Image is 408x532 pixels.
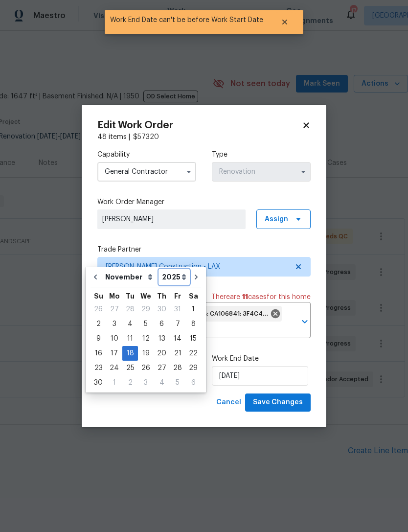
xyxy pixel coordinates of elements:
label: Capability [97,150,196,160]
button: Close [269,12,301,32]
button: Show options [297,166,309,178]
div: 26 [138,361,154,375]
div: 29 [185,361,201,375]
abbr: Monday [109,293,120,300]
div: 28 [170,361,185,375]
div: Fri Nov 28 2025 [170,361,185,375]
div: 19 [138,347,154,360]
div: 6 [185,376,201,390]
div: 29 [138,302,154,316]
div: Thu Dec 04 2025 [154,375,170,390]
button: Show options [183,166,195,178]
div: 12 [138,332,154,346]
div: Sat Nov 22 2025 [185,346,201,361]
button: Cancel [212,393,245,412]
label: Work End Date [212,354,311,364]
span: Cancel [216,396,241,409]
button: Open [298,315,312,328]
div: Thu Nov 27 2025 [154,361,170,375]
div: Mon Nov 03 2025 [106,317,122,331]
div: Sat Nov 29 2025 [185,361,201,375]
div: Mon Nov 24 2025 [106,361,122,375]
div: 4 [154,376,170,390]
input: Select... [212,162,311,182]
div: Sun Nov 30 2025 [91,375,106,390]
div: Mon Nov 17 2025 [106,346,122,361]
abbr: Tuesday [126,293,135,300]
div: 20 [154,347,170,360]
div: 9 [91,332,106,346]
div: 11 [122,332,138,346]
div: Sat Nov 15 2025 [185,331,201,346]
label: Type [212,150,311,160]
div: 14 [170,332,185,346]
div: 7 [170,317,185,331]
select: Year [159,270,189,284]
select: Month [103,270,159,284]
span: There are case s for this home [211,292,311,302]
div: 31 [170,302,185,316]
div: 2 [91,317,106,331]
div: 17 [106,347,122,360]
div: Tue Nov 18 2025 [122,346,138,361]
button: Go to next month [189,267,204,287]
div: Wed Nov 26 2025 [138,361,154,375]
label: Work Order Manager [97,197,311,207]
div: Tue Nov 25 2025 [122,361,138,375]
div: 48 items | [97,132,311,142]
div: Sat Dec 06 2025 [185,375,201,390]
div: Tue Nov 04 2025 [122,317,138,331]
div: Fri Dec 05 2025 [170,375,185,390]
div: Tue Nov 11 2025 [122,331,138,346]
div: Sun Nov 16 2025 [91,346,106,361]
input: Select... [97,162,196,182]
div: 30 [91,376,106,390]
button: Save Changes [245,393,311,412]
abbr: Wednesday [140,293,151,300]
div: 15 [185,332,201,346]
div: 25 [122,361,138,375]
div: 5 [170,376,185,390]
div: 26 [91,302,106,316]
div: 3 [138,376,154,390]
div: Thu Oct 30 2025 [154,302,170,317]
div: 3 [106,317,122,331]
abbr: Thursday [157,293,166,300]
div: 27 [106,302,122,316]
button: Go to previous month [88,267,103,287]
h2: Edit Work Order [97,120,302,130]
div: Fri Nov 21 2025 [170,346,185,361]
abbr: Sunday [94,293,103,300]
div: Mon Oct 27 2025 [106,302,122,317]
span: [PERSON_NAME] [102,214,241,224]
div: Sat Nov 01 2025 [185,302,201,317]
label: Trade Partner [97,245,311,254]
div: 5 [138,317,154,331]
div: Thu Nov 20 2025 [154,346,170,361]
span: $ 57320 [133,134,159,140]
div: 28 [122,302,138,316]
input: M/D/YYYY [212,366,308,386]
div: Sat Nov 08 2025 [185,317,201,331]
span: 11 [242,294,248,301]
div: 1 [185,302,201,316]
div: 10 [106,332,122,346]
div: 24 [106,361,122,375]
div: 2 [122,376,138,390]
span: [PERSON_NAME] Construction - LAX [106,262,288,272]
div: Wed Nov 19 2025 [138,346,154,361]
div: Tue Oct 28 2025 [122,302,138,317]
div: Thu Nov 06 2025 [154,317,170,331]
div: Sun Nov 23 2025 [91,361,106,375]
div: 30 [154,302,170,316]
div: 4 [122,317,138,331]
div: Fri Oct 31 2025 [170,302,185,317]
div: 21 [170,347,185,360]
div: Fri Nov 14 2025 [170,331,185,346]
div: Sun Nov 02 2025 [91,317,106,331]
div: Wed Nov 05 2025 [138,317,154,331]
div: 22 [185,347,201,360]
span: Assign [265,214,288,224]
div: 18 [122,347,138,360]
div: Mon Dec 01 2025 [106,375,122,390]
